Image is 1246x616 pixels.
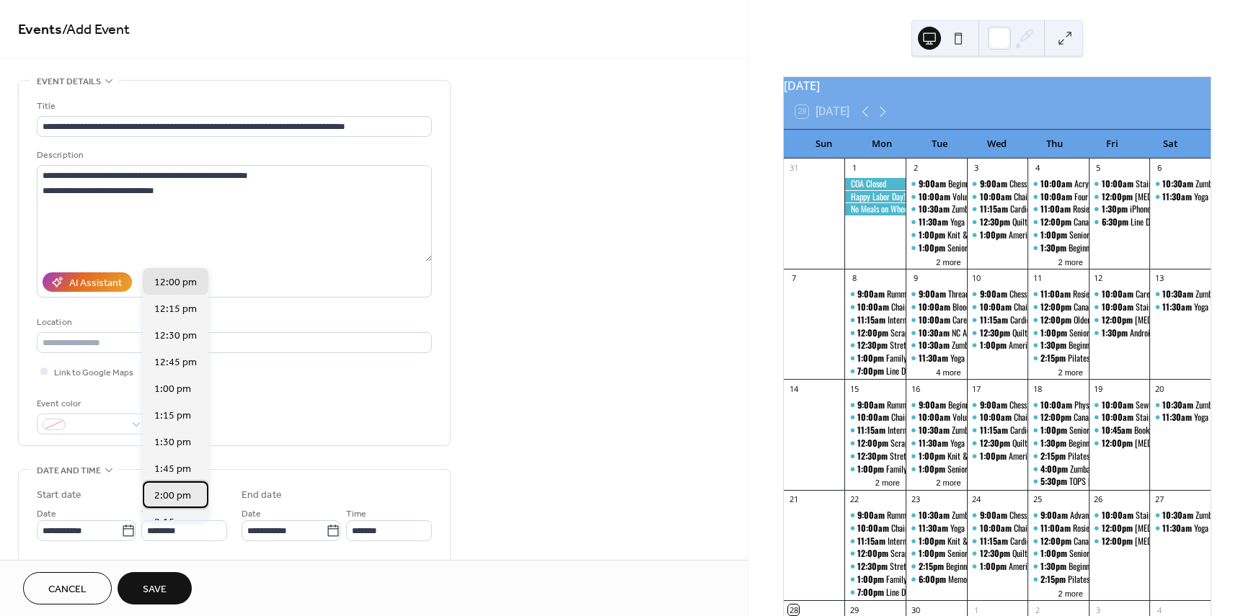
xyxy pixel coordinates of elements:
div: Zumba Gold [1149,178,1211,190]
div: Chess [967,178,1028,190]
div: American Mahjong [1009,450,1066,463]
button: 2 more [930,255,966,267]
div: Line Dancing [886,365,926,378]
span: 12:30pm [857,450,890,463]
div: Beginners Bridge [948,399,1001,411]
button: 2 more [1053,365,1089,378]
span: 10:00am [1102,411,1136,424]
div: Beginner Wood Carving [1028,339,1089,352]
div: American Mahjong [967,339,1028,352]
div: Android Phone Class [1089,327,1150,339]
div: Volunteer Training [906,411,967,424]
div: Chair Fitness Class [1014,191,1072,203]
span: 11:30am [919,437,950,450]
div: Chess [967,288,1028,300]
div: Physical Therapy Screening [1028,399,1089,411]
div: Intermediate Soul Line Dancing [888,314,986,326]
div: 14 [788,383,799,394]
span: / Add Event [62,16,130,44]
button: Cancel [23,572,112,604]
span: 11:15am [980,424,1010,437]
div: Caregiver's Coffee [953,314,1009,326]
span: 1:30 pm [154,435,191,450]
div: Four Seasons Chamber Music Festival [1074,191,1191,203]
div: Intermediate Soul Line Dancing [844,424,906,437]
span: 11:30am [919,352,950,365]
div: Rummikub [844,399,906,411]
span: 10:00am [980,191,1014,203]
span: 12:00pm [1102,437,1135,450]
div: NC Authors Book Club [952,327,1020,339]
div: Zumba Gold [906,203,967,215]
div: Acrylic Painting [1028,178,1089,190]
span: 10:00am [919,191,953,203]
div: Knit & Crochet Group [947,450,1015,463]
div: Stained Glass Class [1136,178,1196,190]
div: Senior Fitness [1069,424,1113,437]
div: Caregiver's Coffee [906,314,967,326]
span: 12:30 pm [154,329,197,344]
span: 2:15pm [1040,352,1068,365]
button: Save [118,572,192,604]
div: 5 [1093,163,1104,174]
span: 12:00pm [1102,191,1135,203]
span: 12:00pm [857,437,891,450]
div: COA Closed [844,178,906,190]
div: Canasta or Hand & Foot [1074,411,1148,424]
div: Zumba Gold [952,203,988,215]
div: Volunteer Training [906,191,967,203]
span: 11:30am [1162,191,1194,203]
span: 1:00pm [1040,327,1069,339]
div: Cardio Dance! [967,203,1028,215]
div: Bookmobile [1134,424,1170,437]
div: Chair Fitness Class [967,301,1028,313]
div: Location [37,315,429,330]
span: 12:00pm [1040,314,1074,326]
div: Zumba Gold [906,339,967,352]
div: Threads of Love [906,288,967,300]
span: 10:45am [1102,424,1134,437]
div: Stretch & Balance Class [844,339,906,352]
div: Stained Glass Class [1089,301,1150,313]
div: Quilting Group [1012,216,1057,228]
div: Rummikub [844,288,906,300]
div: Sewing: Stuffed Pumpkins [1089,399,1150,411]
span: 1:00 pm [154,382,191,397]
div: Blood Pressure Screening [906,301,967,313]
span: 9:00am [980,178,1009,190]
div: 15 [849,383,860,394]
div: 1 [849,163,860,174]
div: Senior Fitness [1028,229,1089,241]
div: Yoga for Every Body [950,437,1012,450]
span: 1:00pm [980,339,1009,352]
div: Rosies Cards [1073,203,1112,215]
div: 8 [849,273,860,284]
span: 10:30am [919,327,952,339]
div: Beginners Bridge [906,399,967,411]
div: Volunteer Training [953,191,1009,203]
div: Blood Pressure Screening [953,301,1032,313]
span: 1:30pm [1040,339,1069,352]
button: AI Assistant [43,272,132,292]
div: Yoga for Every Body [1149,301,1211,313]
span: 1:00pm [919,242,947,254]
div: 20 [1154,383,1165,394]
span: 12:00pm [1040,216,1074,228]
div: Volunteer Training [953,411,1009,424]
a: Events [18,16,62,44]
span: Event details [37,74,101,89]
span: 10:30am [919,339,952,352]
div: [MEDICAL_DATA] EASY [1135,191,1207,203]
span: 11:30am [1162,301,1194,313]
div: Stained Glass Class [1136,411,1196,424]
div: Older Relative Caregiver Support [1028,314,1089,326]
div: Pilates [1028,450,1089,463]
div: Chair Fitness Class [967,191,1028,203]
span: 7:00pm [857,365,886,378]
div: tai chi EASY [1089,191,1150,203]
div: Sun [795,130,853,159]
div: Cardio Dance! [1010,424,1053,437]
div: Canasta or Hand & Foot [1028,301,1089,313]
div: tai chi EASY [1089,437,1150,450]
div: Chess [1009,399,1027,411]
